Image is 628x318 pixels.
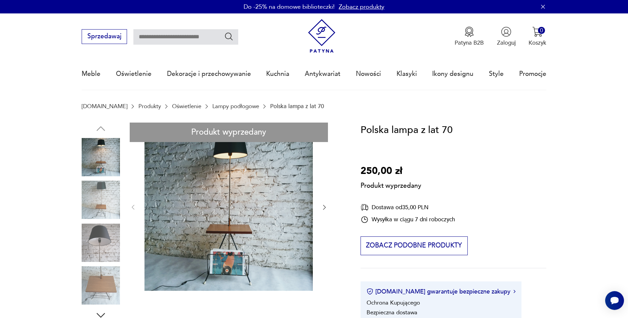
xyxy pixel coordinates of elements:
a: Ikony designu [432,58,473,89]
li: Bezpieczna dostawa [367,309,417,316]
img: Ikona medalu [464,27,474,37]
li: Ochrona Kupującego [367,299,420,307]
a: Produkty [138,103,161,109]
button: Zobacz podobne produkty [361,236,468,255]
p: Polska lampa z lat 70 [270,103,324,109]
img: Ikona certyfikatu [367,288,373,295]
button: Patyna B2B [455,27,484,47]
a: Nowości [356,58,381,89]
a: Antykwariat [305,58,340,89]
a: Sprzedawaj [82,34,127,40]
a: Ikona medaluPatyna B2B [455,27,484,47]
p: Produkt wyprzedany [361,179,421,190]
button: Sprzedawaj [82,29,127,44]
a: Oświetlenie [116,58,152,89]
p: Do -25% na domowe biblioteczki! [244,3,335,11]
a: Dekoracje i przechowywanie [167,58,251,89]
img: Ikona koszyka [532,27,543,37]
p: Koszyk [529,39,546,47]
a: Promocje [519,58,546,89]
a: Zobacz produkty [339,3,384,11]
a: Style [489,58,504,89]
a: Oświetlenie [172,103,201,109]
a: Meble [82,58,100,89]
a: Klasyki [396,58,417,89]
div: Dostawa od 35,00 PLN [361,203,455,212]
div: Wysyłka w ciągu 7 dni roboczych [361,216,455,224]
h1: Polska lampa z lat 70 [361,123,453,138]
button: Szukaj [224,32,234,41]
a: Lampy podłogowe [212,103,259,109]
img: Ikona dostawy [361,203,369,212]
button: 0Koszyk [529,27,546,47]
img: Ikona strzałki w prawo [513,290,515,293]
button: [DOMAIN_NAME] gwarantuje bezpieczne zakupy [367,287,515,296]
img: Patyna - sklep z meblami i dekoracjami vintage [305,19,339,53]
p: Patyna B2B [455,39,484,47]
button: Zaloguj [497,27,516,47]
p: 250,00 zł [361,164,421,179]
img: Ikonka użytkownika [501,27,511,37]
p: Zaloguj [497,39,516,47]
a: [DOMAIN_NAME] [82,103,127,109]
a: Kuchnia [266,58,289,89]
iframe: Smartsupp widget button [605,291,624,310]
div: 0 [538,27,545,34]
